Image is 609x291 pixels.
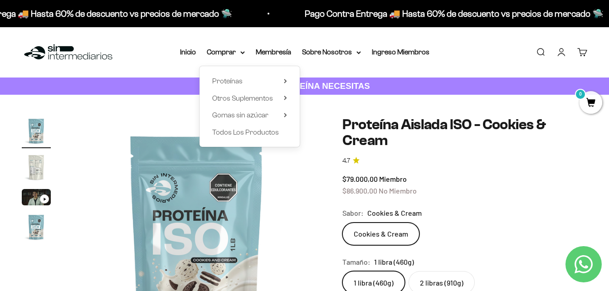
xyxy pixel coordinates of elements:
summary: Proteínas [212,75,287,87]
span: Otros Suplementos [212,94,273,102]
span: No Miembro [379,186,417,195]
h1: Proteína Aislada ISO - Cookies & Cream [342,116,587,148]
a: Ingreso Miembros [372,48,429,56]
a: 0 [580,98,602,108]
span: 1 libra (460g) [374,256,414,268]
legend: Tamaño: [342,256,370,268]
a: 4.74.7 de 5.0 estrellas [342,156,587,166]
span: Todos Los Productos [212,128,279,136]
button: Ir al artículo 1 [22,116,51,148]
mark: 0 [575,89,586,100]
summary: Gomas sin azúcar [212,109,287,121]
a: Membresía [256,48,291,56]
p: Pago Contra Entrega 🚚 Hasta 60% de descuento vs precios de mercado 🛸 [305,6,604,21]
button: Ir al artículo 3 [22,189,51,208]
summary: Otros Suplementos [212,92,287,104]
summary: Sobre Nosotros [302,46,361,58]
img: Proteína Aislada ISO - Cookies & Cream [22,213,51,242]
img: Proteína Aislada ISO - Cookies & Cream [22,153,51,182]
legend: Sabor: [342,207,364,219]
button: Ir al artículo 4 [22,213,51,244]
a: Todos Los Productos [212,126,287,138]
span: Miembro [379,175,407,183]
button: Ir al artículo 2 [22,153,51,184]
img: Proteína Aislada ISO - Cookies & Cream [22,116,51,145]
span: 4.7 [342,156,350,166]
span: $86.900,00 [342,186,377,195]
a: Inicio [180,48,196,56]
strong: CUANTA PROTEÍNA NECESITAS [239,81,370,91]
span: Proteínas [212,77,243,85]
span: Gomas sin azúcar [212,111,268,119]
span: Cookies & Cream [367,207,422,219]
summary: Comprar [207,46,245,58]
span: $79.000,00 [342,175,378,183]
